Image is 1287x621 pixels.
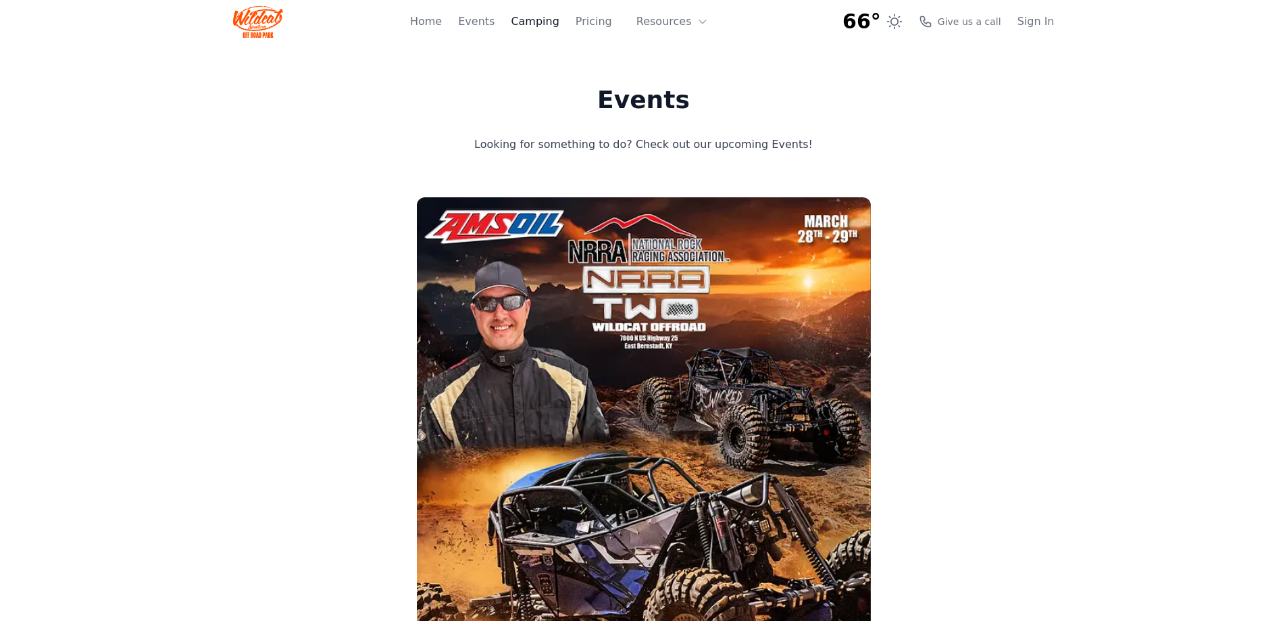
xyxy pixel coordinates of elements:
[233,5,284,38] img: Wildcat Logo
[938,15,1001,28] span: Give us a call
[420,135,867,154] p: Looking for something to do? Check out our upcoming Events!
[628,8,716,35] button: Resources
[919,15,1001,28] a: Give us a call
[410,14,442,30] a: Home
[420,86,867,114] h1: Events
[1017,14,1055,30] a: Sign In
[842,9,881,34] span: 66°
[458,14,495,30] a: Events
[576,14,612,30] a: Pricing
[511,14,559,30] a: Camping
